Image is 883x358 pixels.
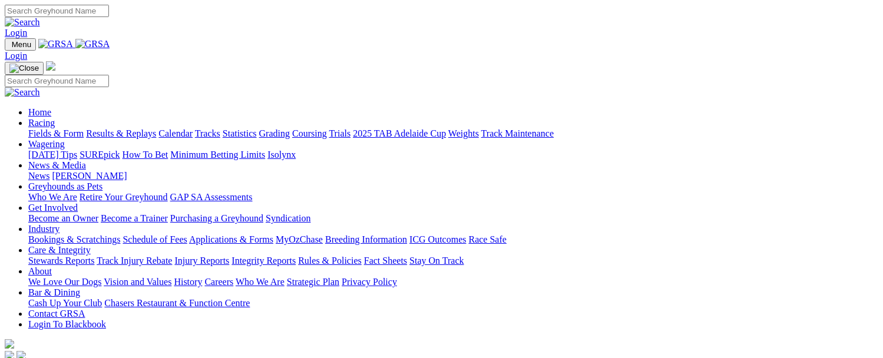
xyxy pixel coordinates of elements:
[75,39,110,49] img: GRSA
[5,339,14,349] img: logo-grsa-white.png
[5,75,109,87] input: Search
[28,213,98,223] a: Become an Owner
[28,309,85,319] a: Contact GRSA
[52,171,127,181] a: [PERSON_NAME]
[195,128,220,138] a: Tracks
[170,150,265,160] a: Minimum Betting Limits
[28,319,106,329] a: Login To Blackbook
[101,213,168,223] a: Become a Trainer
[28,298,878,309] div: Bar & Dining
[353,128,446,138] a: 2025 TAB Adelaide Cup
[232,256,296,266] a: Integrity Reports
[5,87,40,98] img: Search
[342,277,397,287] a: Privacy Policy
[267,150,296,160] a: Isolynx
[104,277,171,287] a: Vision and Values
[287,277,339,287] a: Strategic Plan
[28,128,84,138] a: Fields & Form
[28,160,86,170] a: News & Media
[236,277,285,287] a: Who We Are
[468,234,506,244] a: Race Safe
[170,213,263,223] a: Purchasing a Greyhound
[158,128,193,138] a: Calendar
[189,234,273,244] a: Applications & Forms
[123,234,187,244] a: Schedule of Fees
[104,298,250,308] a: Chasers Restaurant & Function Centre
[174,256,229,266] a: Injury Reports
[448,128,479,138] a: Weights
[123,150,168,160] a: How To Bet
[28,171,49,181] a: News
[5,17,40,28] img: Search
[28,128,878,139] div: Racing
[46,61,55,71] img: logo-grsa-white.png
[97,256,172,266] a: Track Injury Rebate
[28,266,52,276] a: About
[266,213,310,223] a: Syndication
[223,128,257,138] a: Statistics
[325,234,407,244] a: Breeding Information
[28,192,878,203] div: Greyhounds as Pets
[28,277,878,287] div: About
[28,298,102,308] a: Cash Up Your Club
[28,234,120,244] a: Bookings & Scratchings
[481,128,554,138] a: Track Maintenance
[170,192,253,202] a: GAP SA Assessments
[364,256,407,266] a: Fact Sheets
[28,277,101,287] a: We Love Our Dogs
[174,277,202,287] a: History
[259,128,290,138] a: Grading
[28,150,878,160] div: Wagering
[80,192,168,202] a: Retire Your Greyhound
[28,245,91,255] a: Care & Integrity
[409,256,464,266] a: Stay On Track
[28,107,51,117] a: Home
[204,277,233,287] a: Careers
[12,40,31,49] span: Menu
[28,150,77,160] a: [DATE] Tips
[5,28,27,38] a: Login
[292,128,327,138] a: Coursing
[28,181,102,191] a: Greyhounds as Pets
[28,203,78,213] a: Get Involved
[86,128,156,138] a: Results & Replays
[28,118,55,128] a: Racing
[5,5,109,17] input: Search
[28,234,878,245] div: Industry
[28,171,878,181] div: News & Media
[38,39,73,49] img: GRSA
[409,234,466,244] a: ICG Outcomes
[28,287,80,297] a: Bar & Dining
[28,256,94,266] a: Stewards Reports
[28,213,878,224] div: Get Involved
[329,128,350,138] a: Trials
[28,139,65,149] a: Wagering
[80,150,120,160] a: SUREpick
[28,256,878,266] div: Care & Integrity
[298,256,362,266] a: Rules & Policies
[28,192,77,202] a: Who We Are
[28,224,59,234] a: Industry
[9,64,39,73] img: Close
[276,234,323,244] a: MyOzChase
[5,62,44,75] button: Toggle navigation
[5,51,27,61] a: Login
[5,38,36,51] button: Toggle navigation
